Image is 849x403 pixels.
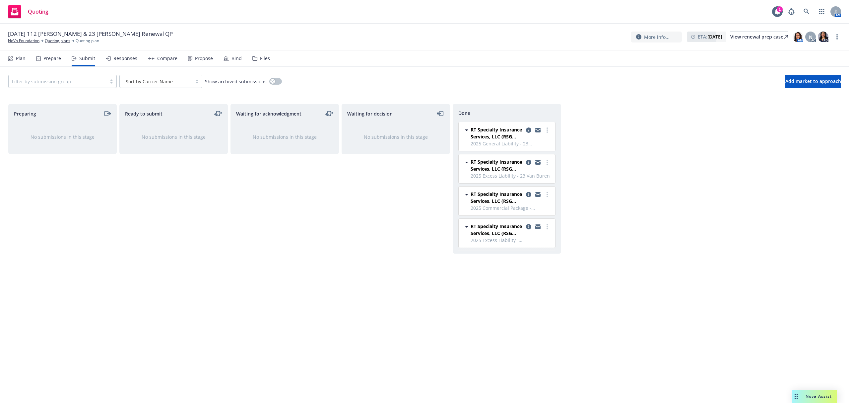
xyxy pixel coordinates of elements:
div: Compare [157,56,177,61]
span: Waiting for acknowledgment [236,110,301,117]
strong: [DATE] [707,34,722,40]
span: 2025 Commercial Package - [STREET_ADDRESS][PERSON_NAME] [471,204,551,211]
a: moveLeftRight [325,110,333,118]
a: copy logging email [525,126,533,134]
a: moveLeftRight [214,110,222,118]
a: more [543,158,551,166]
a: copy logging email [534,191,542,199]
a: copy logging email [534,126,542,134]
span: Ready to submit [125,110,163,117]
span: RT Specialty Insurance Services, LLC (RSG Specialty, LLC) [471,191,523,204]
span: Done [458,110,470,117]
span: Add market to approach [785,78,841,84]
span: Nova Assist [806,393,832,399]
a: copy logging email [525,223,533,231]
span: RT Specialty Insurance Services, LLC (RSG Specialty, LLC) [471,126,523,140]
a: copy logging email [525,158,533,166]
span: [DATE] 112 [PERSON_NAME] & 23 [PERSON_NAME] Renewal QP [8,30,173,38]
span: 2025 General Liability - 23 [PERSON_NAME] [471,140,551,147]
a: copy logging email [534,223,542,231]
div: Drag to move [792,390,800,403]
div: Responses [113,56,137,61]
img: photo [818,32,828,42]
span: RT Specialty Insurance Services, LLC (RSG Specialty, LLC) [471,223,523,237]
span: 2025 Excess Liability - [STREET_ADDRESS][PERSON_NAME] [471,237,551,244]
div: Bind [231,56,242,61]
a: Quoting [5,2,51,21]
div: Propose [195,56,213,61]
a: NoVo Foundation [8,38,39,44]
button: More info... [631,32,682,42]
a: Search [800,5,813,18]
button: Nova Assist [792,390,837,403]
a: moveLeft [436,110,444,118]
span: N [809,34,813,40]
span: Quoting plan [76,38,99,44]
div: Submit [79,56,95,61]
span: ETA : [698,33,722,40]
span: 2025 Excess Liability - 23 Van Buren [471,172,551,179]
span: Preparing [14,110,36,117]
span: Waiting for decision [347,110,393,117]
span: More info... [644,34,670,40]
span: Sort by Carrier Name [123,78,189,85]
button: Add market to approach [785,75,841,88]
a: more [543,126,551,134]
a: Quoting plans [45,38,70,44]
a: copy logging email [525,191,533,199]
img: photo [793,32,803,42]
div: Files [260,56,270,61]
span: Sort by Carrier Name [126,78,173,85]
a: more [833,33,841,41]
a: copy logging email [534,158,542,166]
a: View renewal prep case [730,32,788,42]
a: moveRight [103,110,111,118]
div: Prepare [43,56,61,61]
div: Plan [16,56,26,61]
div: No submissions in this stage [353,133,439,140]
div: No submissions in this stage [241,133,328,140]
div: No submissions in this stage [130,133,217,140]
a: more [543,191,551,199]
a: Report a Bug [785,5,798,18]
div: 1 [777,6,783,12]
div: No submissions in this stage [19,133,106,140]
a: Switch app [815,5,828,18]
span: Show archived submissions [205,78,267,85]
a: more [543,223,551,231]
span: RT Specialty Insurance Services, LLC (RSG Specialty, LLC) [471,158,523,172]
span: Quoting [28,9,48,14]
